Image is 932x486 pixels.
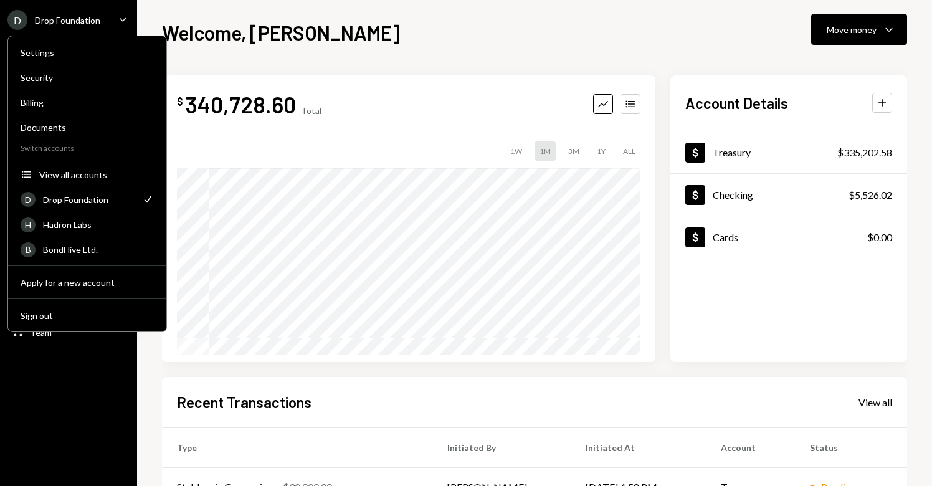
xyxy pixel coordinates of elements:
h1: Welcome, [PERSON_NAME] [162,20,400,45]
button: View all accounts [13,164,161,186]
h2: Recent Transactions [177,392,311,412]
div: ALL [618,141,640,161]
th: Initiated At [571,427,706,467]
div: Team [30,327,52,338]
div: Settings [21,47,154,58]
th: Status [795,427,907,467]
div: Drop Foundation [43,194,134,205]
div: Checking [713,189,753,201]
div: Documents [21,122,154,133]
div: Cards [713,231,738,243]
div: Billing [21,97,154,108]
h2: Account Details [685,93,788,113]
th: Initiated By [432,427,571,467]
div: D [21,192,36,207]
div: 1Y [592,141,611,161]
div: D [7,10,27,30]
a: Documents [13,116,161,138]
div: Hadron Labs [43,219,154,230]
div: Security [21,72,154,83]
a: Cards$0.00 [670,216,907,258]
div: Drop Foundation [35,15,100,26]
a: Team [7,321,130,343]
button: Sign out [13,305,161,327]
div: View all accounts [39,169,154,180]
div: 340,728.60 [186,90,296,118]
a: Settings [13,41,161,64]
div: Treasury [713,146,751,158]
div: B [21,242,36,257]
div: 3M [563,141,584,161]
a: View all [858,395,892,409]
div: Total [301,105,321,116]
div: Sign out [21,310,154,321]
a: HHadron Labs [13,213,161,236]
th: Account [706,427,795,467]
div: View all [858,396,892,409]
div: Apply for a new account [21,277,154,288]
div: BondHive Ltd. [43,244,154,255]
div: $ [177,95,183,108]
div: Switch accounts [8,141,166,153]
button: Move money [811,14,907,45]
a: Checking$5,526.02 [670,174,907,216]
th: Type [162,427,432,467]
div: $0.00 [867,230,892,245]
div: $5,526.02 [849,188,892,202]
button: Apply for a new account [13,272,161,294]
div: 1M [535,141,556,161]
div: H [21,217,36,232]
div: 1W [505,141,527,161]
a: Security [13,66,161,88]
div: $335,202.58 [837,145,892,160]
a: BBondHive Ltd. [13,238,161,260]
a: Billing [13,91,161,113]
a: Treasury$335,202.58 [670,131,907,173]
div: Move money [827,23,877,36]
